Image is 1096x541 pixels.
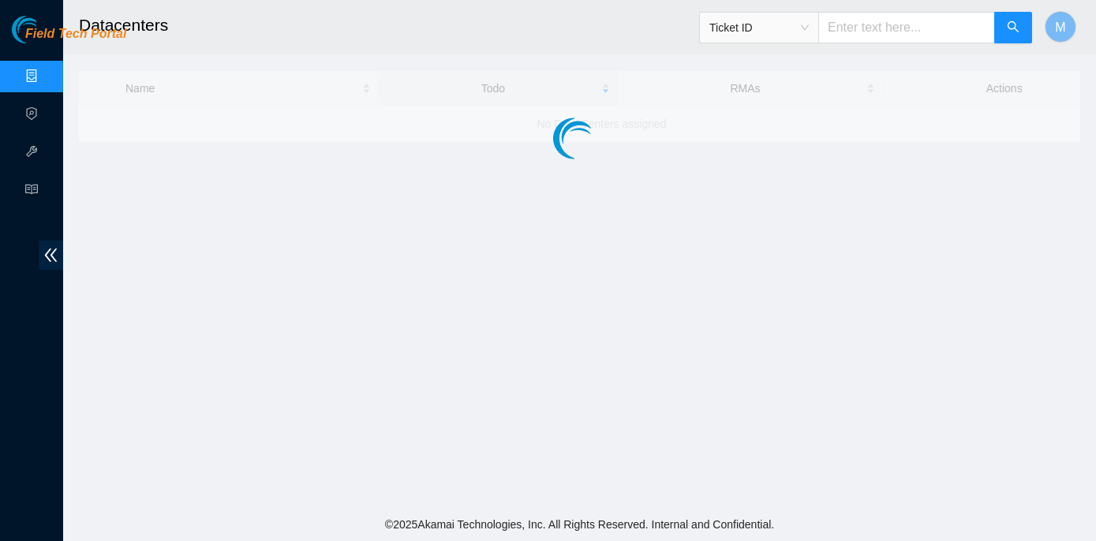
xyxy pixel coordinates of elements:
[25,27,126,42] span: Field Tech Portal
[39,241,63,270] span: double-left
[818,12,995,43] input: Enter text here...
[1045,11,1076,43] button: M
[709,16,809,39] span: Ticket ID
[25,176,38,207] span: read
[994,12,1032,43] button: search
[1007,21,1019,35] span: search
[12,16,80,43] img: Akamai Technologies
[12,28,126,49] a: Akamai TechnologiesField Tech Portal
[1055,17,1065,37] span: M
[63,508,1096,541] footer: © 2025 Akamai Technologies, Inc. All Rights Reserved. Internal and Confidential.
